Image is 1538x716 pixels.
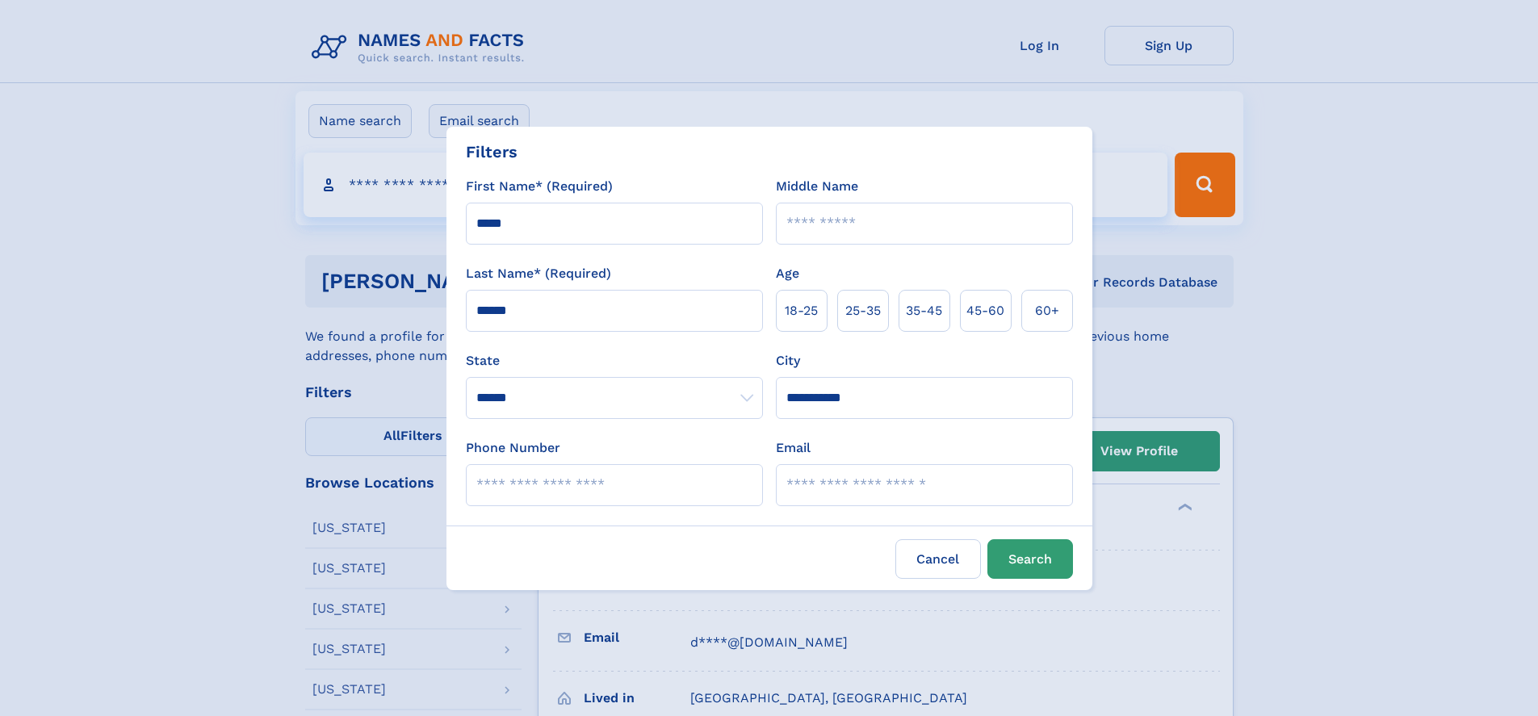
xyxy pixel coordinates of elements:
[776,438,811,458] label: Email
[987,539,1073,579] button: Search
[906,301,942,320] span: 35‑45
[785,301,818,320] span: 18‑25
[466,264,611,283] label: Last Name* (Required)
[845,301,881,320] span: 25‑35
[466,351,763,371] label: State
[1035,301,1059,320] span: 60+
[776,351,800,371] label: City
[466,177,613,196] label: First Name* (Required)
[966,301,1004,320] span: 45‑60
[895,539,981,579] label: Cancel
[466,438,560,458] label: Phone Number
[466,140,518,164] div: Filters
[776,177,858,196] label: Middle Name
[776,264,799,283] label: Age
